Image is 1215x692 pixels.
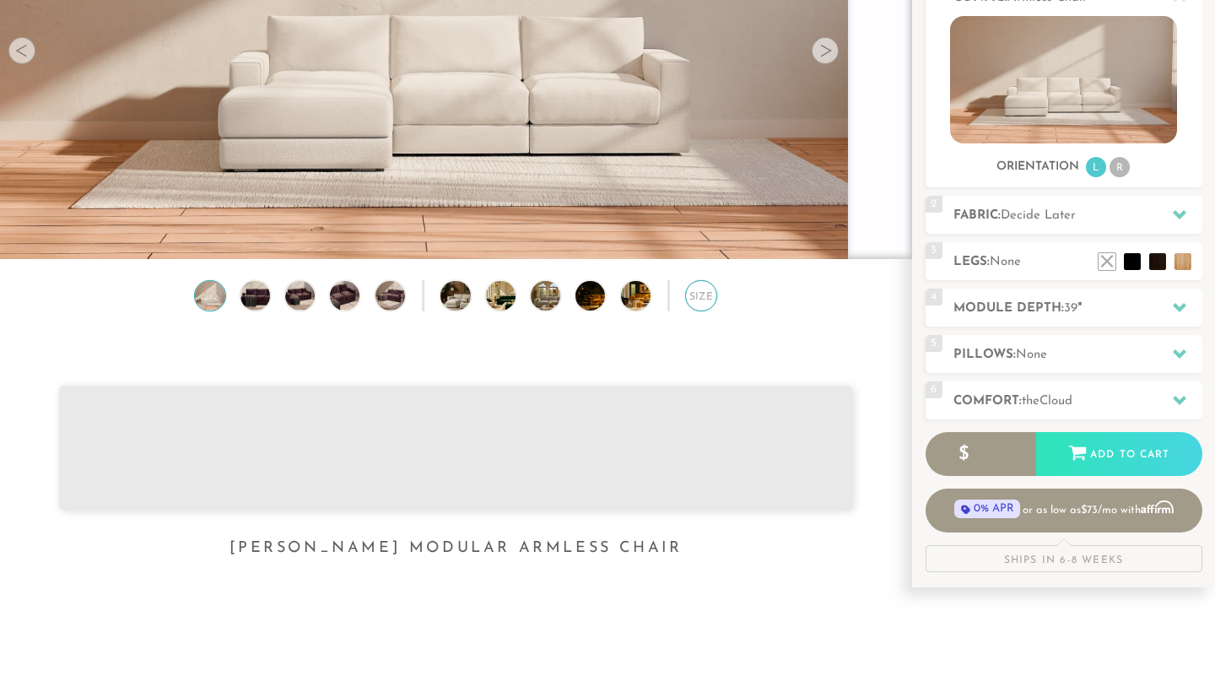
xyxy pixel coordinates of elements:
[192,281,228,311] img: Landon Modular Armless Chair no legs 1
[926,545,1202,572] div: Ships in 6-8 Weeks
[1143,616,1202,679] iframe: Chat
[953,299,1202,318] h2: Module Depth: "
[283,281,318,311] img: Landon Modular Armless Chair no legs 3
[1081,505,1098,516] span: $73
[486,281,538,311] img: DreamSofa Modular Sofa & Sectional Video Presentation 2
[926,196,942,213] span: 2
[1022,395,1039,408] span: the
[996,159,1079,175] h3: Orientation
[1110,157,1130,177] li: R
[575,281,628,311] img: DreamSofa Modular Sofa & Sectional Video Presentation 4
[953,206,1202,225] h2: Fabric:
[926,335,942,352] span: 5
[926,489,1202,533] a: 0% APR or as low as $73/mo with Affirm - Learn more about Affirm Financing (opens in modal)
[954,500,1019,519] span: 0% APR
[685,280,716,311] div: Size
[1064,302,1077,315] span: 39
[1086,157,1106,177] li: L
[327,281,363,311] img: Landon Modular Armless Chair no legs 4
[440,281,493,311] img: DreamSofa Modular Sofa & Sectional Video Presentation 1
[953,345,1202,365] h2: Pillows:
[953,392,1202,411] h2: Comfort:
[1016,349,1047,361] span: None
[926,242,942,259] span: 3
[372,281,408,311] img: Landon Modular Armless Chair no legs 5
[926,289,942,305] span: 4
[531,281,583,311] img: DreamSofa Modular Sofa & Sectional Video Presentation 3
[1036,432,1202,478] div: Add to Cart
[1001,209,1076,222] span: Decide Later
[1141,500,1173,514] span: Affirm
[926,381,942,398] span: 6
[237,281,273,311] img: Landon Modular Armless Chair no legs 2
[1039,395,1072,408] span: Cloud
[950,16,1177,143] img: landon-sofa-no_legs-no_pillows-1.jpg
[621,281,673,311] img: DreamSofa Modular Sofa & Sectional Video Presentation 5
[990,256,1021,268] span: None
[953,252,1202,272] h2: Legs:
